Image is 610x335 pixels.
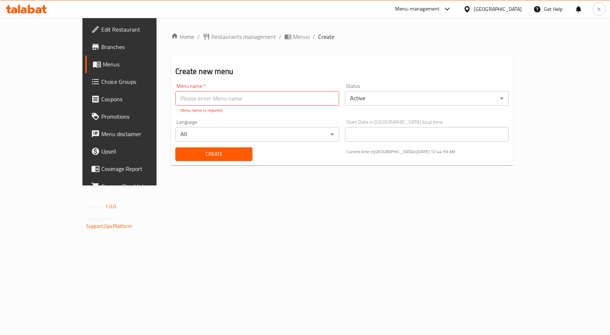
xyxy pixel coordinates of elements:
h2: Create new menu [175,66,509,77]
a: Branches [85,38,184,56]
span: Menus [293,32,310,41]
div: Active [345,91,509,106]
p: Menu name is required [180,107,334,114]
a: Menus [284,32,310,41]
span: Choice Groups [101,77,179,86]
p: Current time in [GEOGRAPHIC_DATA] is [DATE] 12:44:59 AM [346,148,509,155]
span: h [598,5,601,13]
span: Coupons [101,95,179,103]
span: Coverage Report [101,164,179,173]
a: Edit Restaurant [85,21,184,38]
li: / [313,32,315,41]
a: Upsell [85,143,184,160]
a: Coupons [85,90,184,108]
span: Menu disclaimer [101,130,179,138]
button: Create [175,147,252,161]
div: Menu-management [395,5,440,13]
span: Grocery Checklist [101,182,179,191]
span: Edit Restaurant [101,25,179,34]
a: Grocery Checklist [85,177,184,195]
span: Version: [86,202,104,211]
div: [GEOGRAPHIC_DATA] [474,5,522,13]
span: Create [318,32,334,41]
a: Restaurants management [203,32,276,41]
a: Menus [85,56,184,73]
a: Promotions [85,108,184,125]
input: Please enter Menu name [175,91,339,106]
nav: breadcrumb [171,32,513,41]
a: Coverage Report [85,160,184,177]
span: Restaurants management [211,32,276,41]
span: Create [181,150,246,159]
span: 1.0.0 [105,202,116,211]
span: Get support on: [86,214,119,224]
span: Menus [103,60,179,69]
a: Menu disclaimer [85,125,184,143]
span: Promotions [101,112,179,121]
a: Choice Groups [85,73,184,90]
span: Upsell [101,147,179,156]
div: All [175,127,339,142]
span: Branches [101,42,179,51]
li: / [197,32,200,41]
a: Support.OpsPlatform [86,221,132,231]
li: / [279,32,281,41]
